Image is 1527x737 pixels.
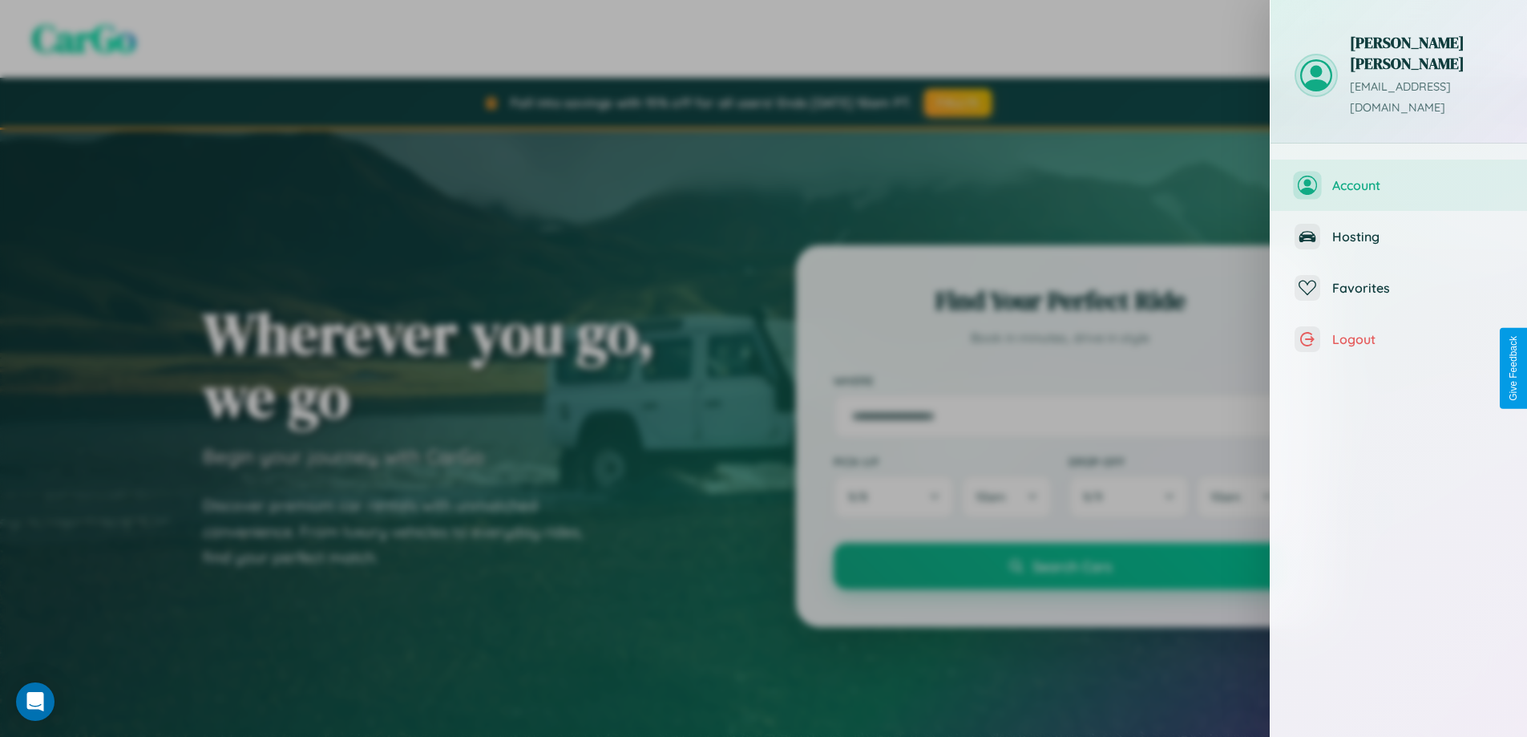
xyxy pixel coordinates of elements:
p: [EMAIL_ADDRESS][DOMAIN_NAME] [1350,77,1503,119]
button: Account [1270,160,1527,211]
span: Logout [1332,331,1503,347]
div: Open Intercom Messenger [16,682,55,721]
span: Favorites [1332,280,1503,296]
button: Favorites [1270,262,1527,314]
div: Give Feedback [1508,336,1519,401]
span: Hosting [1332,229,1503,245]
h3: [PERSON_NAME] [PERSON_NAME] [1350,32,1503,74]
span: Account [1332,177,1503,193]
button: Logout [1270,314,1527,365]
button: Hosting [1270,211,1527,262]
